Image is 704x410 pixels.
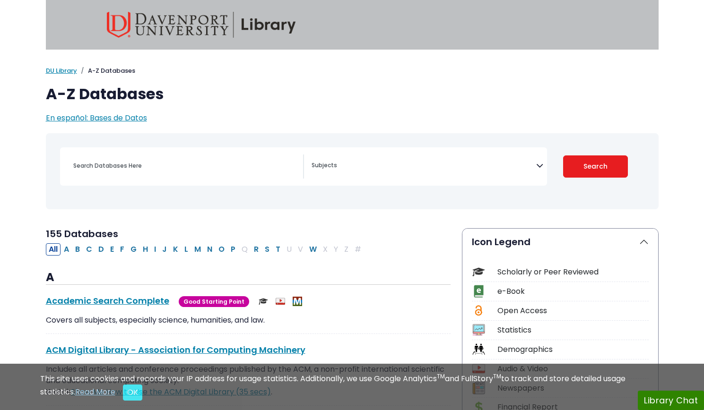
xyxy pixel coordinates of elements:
[497,286,649,297] div: e-Book
[68,159,303,172] input: Search database by title or keyword
[497,363,649,375] div: Audio & Video
[46,133,659,209] nav: Search filters
[472,362,485,375] img: Icon Audio & Video
[128,243,139,256] button: Filter Results G
[497,266,649,278] div: Scholarly or Peer Reviewed
[46,271,451,285] h3: A
[262,243,272,256] button: Filter Results S
[473,304,485,317] img: Icon Open Access
[46,66,659,76] nav: breadcrumb
[191,243,204,256] button: Filter Results M
[96,243,107,256] button: Filter Results D
[497,344,649,355] div: Demographics
[46,344,305,356] a: ACM Digital Library - Association for Computing Machinery
[159,243,170,256] button: Filter Results J
[273,243,283,256] button: Filter Results T
[251,243,261,256] button: Filter Results R
[472,324,485,336] img: Icon Statistics
[462,229,658,255] button: Icon Legend
[306,243,320,256] button: Filter Results W
[117,243,127,256] button: Filter Results F
[437,372,445,380] sup: TM
[107,12,296,38] img: Davenport University Library
[493,372,501,380] sup: TM
[179,296,249,307] span: Good Starting Point
[638,391,704,410] button: Library Chat
[563,155,628,178] button: Submit for Search Results
[204,243,215,256] button: Filter Results N
[46,85,659,103] h1: A-Z Databases
[46,243,365,254] div: Alpha-list to filter by first letter of database name
[312,162,536,170] textarea: Search
[472,343,485,356] img: Icon Demographics
[140,243,151,256] button: Filter Results H
[75,386,115,397] a: Read More
[61,243,72,256] button: Filter Results A
[46,315,451,326] p: Covers all subjects, especially science, humanities, and law.
[170,243,181,256] button: Filter Results K
[228,243,238,256] button: Filter Results P
[40,373,664,401] div: This site uses cookies and records your IP address for usage statistics. Additionally, we use Goo...
[472,285,485,298] img: Icon e-Book
[123,384,142,401] button: Close
[497,325,649,336] div: Statistics
[472,265,485,278] img: Icon Scholarly or Peer Reviewed
[46,227,118,240] span: 155 Databases
[46,66,77,75] a: DU Library
[497,305,649,316] div: Open Access
[72,243,83,256] button: Filter Results B
[83,243,95,256] button: Filter Results C
[293,297,302,306] img: MeL (Michigan electronic Library)
[276,297,285,306] img: Audio & Video
[151,243,159,256] button: Filter Results I
[107,243,117,256] button: Filter Results E
[182,243,191,256] button: Filter Results L
[216,243,227,256] button: Filter Results O
[46,295,169,307] a: Academic Search Complete
[77,66,135,76] li: A-Z Databases
[46,112,147,123] a: En español: Bases de Datos
[46,243,61,256] button: All
[259,297,268,306] img: Scholarly or Peer Reviewed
